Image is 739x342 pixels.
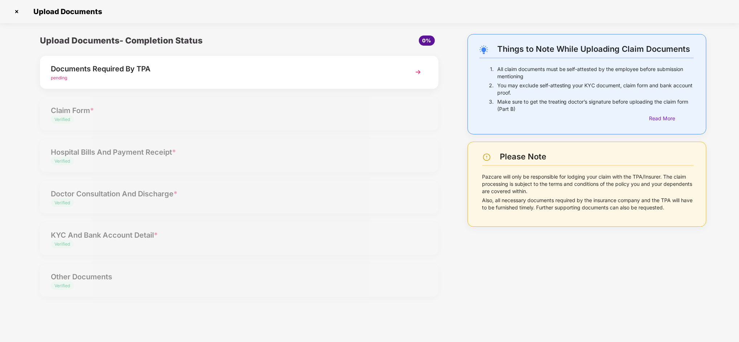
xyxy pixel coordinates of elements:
p: Make sure to get the treating doctor’s signature before uploading the claim form (Part B) [497,98,694,113]
img: svg+xml;base64,PHN2ZyBpZD0iQ3Jvc3MtMzJ4MzIiIHhtbG5zPSJodHRwOi8vd3d3LnczLm9yZy8yMDAwL3N2ZyIgd2lkdG... [11,6,23,17]
img: svg+xml;base64,PHN2ZyBpZD0iV2FybmluZ18tXzI0eDI0IiBkYXRhLW5hbWU9Ildhcm5pbmcgLSAyNHgyNCIgeG1sbnM9Im... [482,153,491,162]
p: Also, all necessary documents required by the insurance company and the TPA will have to be furni... [482,197,694,211]
p: You may exclude self-attesting your KYC document, claim form and bank account proof. [497,82,694,96]
p: 1. [490,66,494,80]
span: Upload Documents [26,7,106,16]
div: Please Note [500,152,694,162]
p: 3. [489,98,494,113]
span: 0% [422,37,431,43]
img: svg+xml;base64,PHN2ZyB4bWxucz0iaHR0cDovL3d3dy53My5vcmcvMjAwMC9zdmciIHdpZHRoPSIyNC4wOTMiIGhlaWdodD... [479,45,488,54]
span: pending [51,75,67,80]
div: Read More [649,114,694,122]
p: All claim documents must be self-attested by the employee before submission mentioning [497,66,694,80]
div: Documents Required By TPA [51,63,396,75]
div: Things to Note While Uploading Claim Documents [497,44,694,54]
div: Upload Documents- Completion Status [40,34,306,47]
img: svg+xml;base64,PHN2ZyBpZD0iTmV4dCIgeG1sbnM9Imh0dHA6Ly93d3cudzMub3JnLzIwMDAvc3ZnIiB3aWR0aD0iMzYiIG... [412,66,425,79]
p: Pazcare will only be responsible for lodging your claim with the TPA/Insurer. The claim processin... [482,173,694,195]
p: 2. [489,82,494,96]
